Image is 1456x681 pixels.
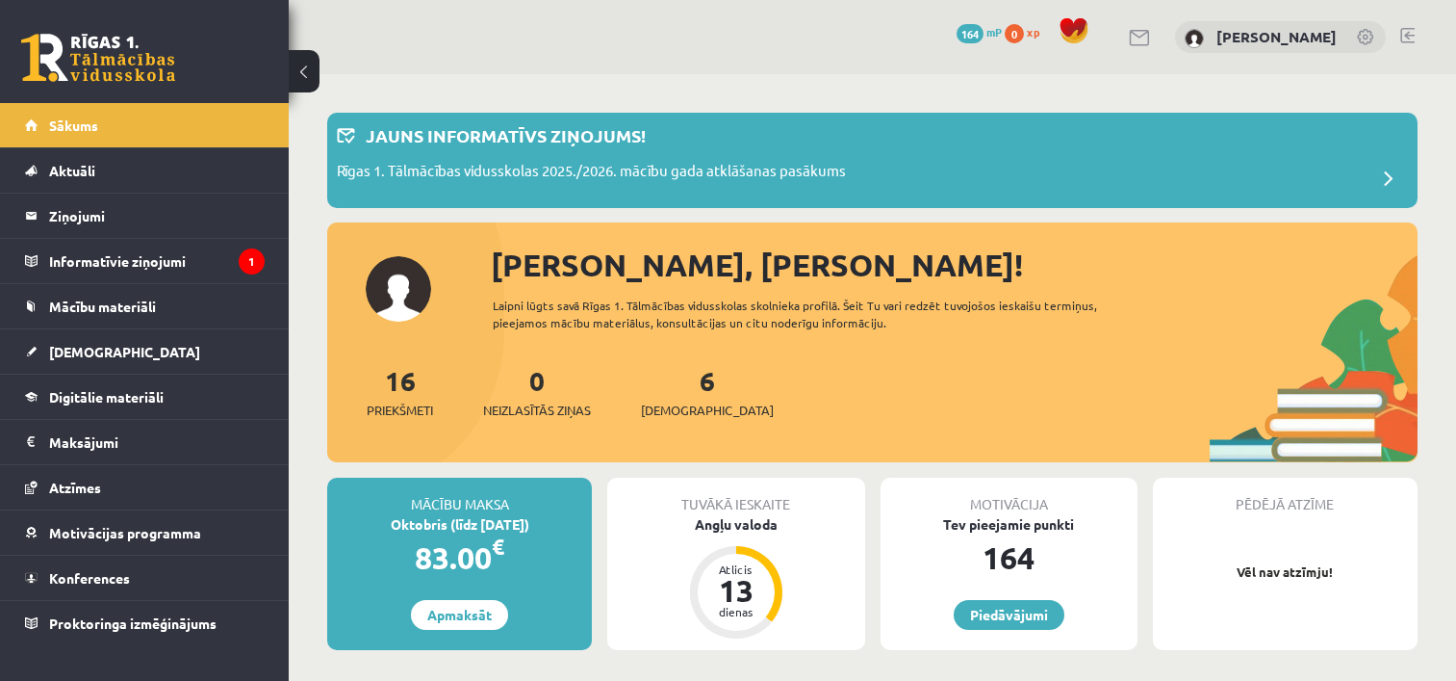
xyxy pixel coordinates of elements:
[49,194,265,238] legend: Ziņojumi
[327,478,592,514] div: Mācību maksa
[25,194,265,238] a: Ziņojumi
[1216,27,1337,46] a: [PERSON_NAME]
[337,122,1408,198] a: Jauns informatīvs ziņojums! Rīgas 1. Tālmācības vidusskolas 2025./2026. mācību gada atklāšanas pa...
[367,363,433,420] a: 16Priekšmeti
[1005,24,1024,43] span: 0
[957,24,1002,39] a: 164 mP
[881,478,1137,514] div: Motivācija
[25,556,265,600] a: Konferences
[1027,24,1039,39] span: xp
[25,465,265,510] a: Atzīmes
[49,162,95,179] span: Aktuāli
[1005,24,1049,39] a: 0 xp
[49,524,201,541] span: Motivācijas programma
[327,514,592,535] div: Oktobris (līdz [DATE])
[25,511,265,555] a: Motivācijas programma
[25,284,265,328] a: Mācību materiāli
[607,514,864,642] a: Angļu valoda Atlicis 13 dienas
[239,249,265,275] i: 1
[49,388,164,406] span: Digitālie materiāli
[49,117,98,134] span: Sākums
[957,24,983,43] span: 164
[25,103,265,147] a: Sākums
[49,420,265,464] legend: Maksājumi
[25,601,265,645] a: Proktoringa izmēģinājums
[607,478,864,514] div: Tuvākā ieskaite
[1162,563,1408,582] p: Vēl nav atzīmju!
[327,535,592,581] div: 83.00
[607,514,864,535] div: Angļu valoda
[49,479,101,496] span: Atzīmes
[337,160,846,187] p: Rīgas 1. Tālmācības vidusskolas 2025./2026. mācību gada atklāšanas pasākums
[366,122,646,148] p: Jauns informatīvs ziņojums!
[707,606,765,617] div: dienas
[49,239,265,283] legend: Informatīvie ziņojumi
[492,533,504,561] span: €
[411,600,508,630] a: Apmaksāt
[483,363,591,420] a: 0Neizlasītās ziņas
[49,343,200,360] span: [DEMOGRAPHIC_DATA]
[49,615,217,632] span: Proktoringa izmēģinājums
[367,401,433,420] span: Priekšmeti
[483,401,591,420] span: Neizlasītās ziņas
[25,420,265,464] a: Maksājumi
[493,297,1147,331] div: Laipni lūgts savā Rīgas 1. Tālmācības vidusskolas skolnieka profilā. Šeit Tu vari redzēt tuvojošo...
[25,329,265,374] a: [DEMOGRAPHIC_DATA]
[25,375,265,419] a: Digitālie materiāli
[49,569,130,587] span: Konferences
[1185,29,1204,48] img: Lina Tovanceva
[641,401,774,420] span: [DEMOGRAPHIC_DATA]
[1153,478,1418,514] div: Pēdējā atzīme
[881,514,1137,535] div: Tev pieejamie punkti
[986,24,1002,39] span: mP
[954,600,1064,630] a: Piedāvājumi
[491,242,1418,288] div: [PERSON_NAME], [PERSON_NAME]!
[707,575,765,606] div: 13
[49,298,156,315] span: Mācību materiāli
[21,34,175,82] a: Rīgas 1. Tālmācības vidusskola
[881,535,1137,581] div: 164
[641,363,774,420] a: 6[DEMOGRAPHIC_DATA]
[707,563,765,575] div: Atlicis
[25,239,265,283] a: Informatīvie ziņojumi1
[25,148,265,193] a: Aktuāli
